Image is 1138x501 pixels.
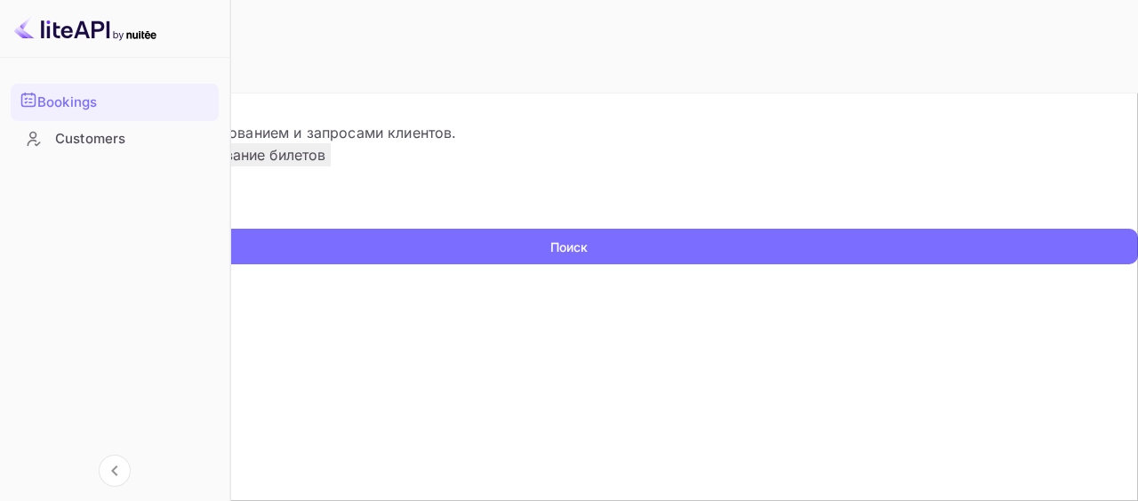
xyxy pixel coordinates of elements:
[37,93,210,113] div: Bookings
[11,122,219,155] a: Customers
[55,129,210,149] div: Customers
[11,122,219,157] div: Customers
[11,84,219,119] a: Bookings
[11,84,219,121] div: Bookings
[99,455,131,487] button: Свернуть навигацию
[14,14,156,43] img: Логотип LiteAPI
[550,238,588,256] ya-tr-span: Поиск
[164,146,325,164] ya-tr-span: Отслеживание билетов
